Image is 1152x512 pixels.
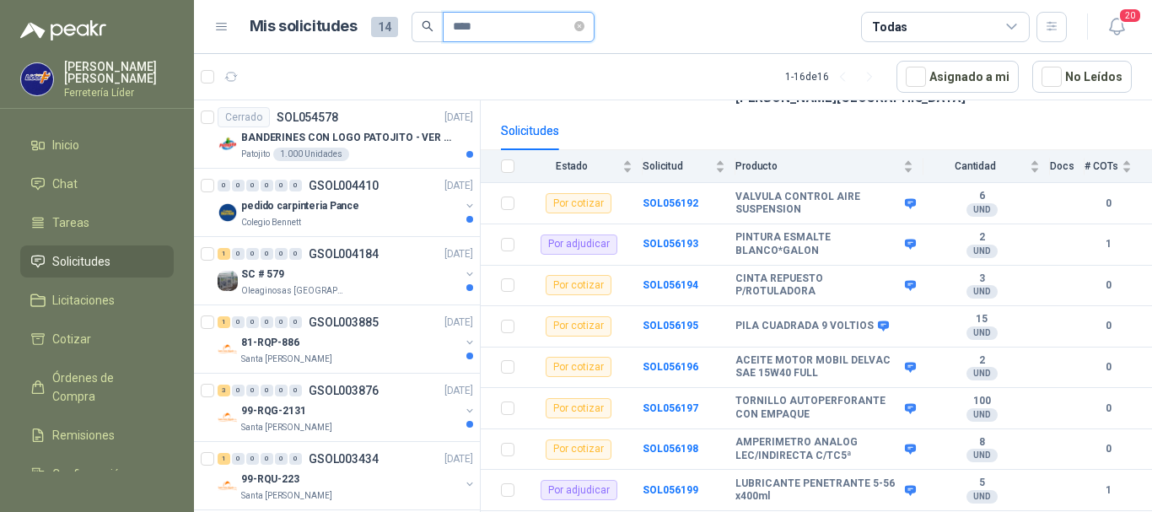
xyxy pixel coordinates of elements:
span: close-circle [574,21,584,31]
span: Configuración [52,465,127,483]
a: SOL056196 [643,361,698,373]
p: Colegio Bennett [241,216,301,229]
a: SOL056193 [643,238,698,250]
a: 1 0 0 0 0 0 GSOL004184[DATE] Company LogoSC # 579Oleaginosas [GEOGRAPHIC_DATA][PERSON_NAME] [218,244,476,298]
p: GSOL004184 [309,248,379,260]
div: 1 [218,316,230,328]
a: SOL056198 [643,443,698,455]
div: 0 [218,180,230,191]
a: SOL056195 [643,320,698,331]
a: Chat [20,168,174,200]
div: Por cotizar [546,316,611,337]
b: 0 [1085,278,1132,294]
b: 1 [1085,482,1132,499]
div: 0 [289,180,302,191]
div: Por cotizar [546,439,611,460]
div: 0 [232,248,245,260]
p: SC # 579 [241,267,284,283]
span: Chat [52,175,78,193]
b: PINTURA ESMALTE BLANCO*GALON [735,231,901,257]
div: Cerrado [218,107,270,127]
div: Solicitudes [501,121,559,140]
p: [PERSON_NAME] [PERSON_NAME] [64,61,174,84]
b: VALVULA CONTROL AIRE SUSPENSION [735,191,901,217]
div: UND [966,326,998,340]
a: Cotizar [20,323,174,355]
img: Company Logo [218,407,238,428]
div: 0 [246,248,259,260]
img: Company Logo [218,271,238,291]
a: Configuración [20,458,174,490]
div: 0 [246,385,259,396]
div: 0 [275,453,288,465]
a: Remisiones [20,419,174,451]
div: 0 [289,248,302,260]
p: pedido carpinteria Pance [241,198,359,214]
div: 0 [232,453,245,465]
p: [DATE] [444,383,473,399]
span: Remisiones [52,426,115,445]
span: Solicitudes [52,252,110,271]
div: 0 [232,180,245,191]
p: 99-RQG-2131 [241,403,306,419]
a: 3 0 0 0 0 0 GSOL003876[DATE] Company Logo99-RQG-2131Santa [PERSON_NAME] [218,380,476,434]
a: SOL056199 [643,484,698,496]
b: 1 [1085,236,1132,252]
p: SOL054578 [277,111,338,123]
div: UND [966,449,998,462]
b: 3 [923,272,1040,286]
div: UND [966,408,998,422]
div: 0 [289,385,302,396]
b: 6 [923,190,1040,203]
span: search [422,20,433,32]
b: AMPERIMETRO ANALOG LEC/INDIRECTA C/TC5ª [735,436,901,462]
span: 14 [371,17,398,37]
span: Cantidad [923,160,1026,172]
p: [DATE] [444,110,473,126]
div: 0 [232,316,245,328]
p: [DATE] [444,315,473,331]
div: 0 [275,180,288,191]
a: SOL056194 [643,279,698,291]
img: Logo peakr [20,20,106,40]
button: 20 [1101,12,1132,42]
span: Estado [525,160,619,172]
p: Patojito [241,148,270,161]
div: 0 [261,248,273,260]
p: Santa [PERSON_NAME] [241,421,332,434]
span: Inicio [52,136,79,154]
span: 20 [1118,8,1142,24]
img: Company Logo [218,134,238,154]
b: 0 [1085,441,1132,457]
div: Por cotizar [546,193,611,213]
span: Órdenes de Compra [52,369,158,406]
div: 0 [246,180,259,191]
div: Por adjudicar [541,234,617,255]
div: 3 [218,385,230,396]
a: Tareas [20,207,174,239]
img: Company Logo [218,339,238,359]
p: BANDERINES CON LOGO PATOJITO - VER DOC ADJUNTO [241,130,451,146]
p: [DATE] [444,451,473,467]
p: GSOL004410 [309,180,379,191]
img: Company Logo [218,202,238,223]
div: 0 [289,453,302,465]
div: UND [966,367,998,380]
p: GSOL003434 [309,453,379,465]
b: PILA CUADRADA 9 VOLTIOS [735,320,874,333]
span: Producto [735,160,900,172]
img: Company Logo [21,63,53,95]
div: 0 [261,316,273,328]
div: 0 [261,385,273,396]
p: [DATE] [444,178,473,194]
b: 8 [923,436,1040,450]
div: 0 [275,316,288,328]
p: Oleaginosas [GEOGRAPHIC_DATA][PERSON_NAME] [241,284,347,298]
th: Solicitud [643,150,735,183]
div: Por adjudicar [541,480,617,500]
span: Tareas [52,213,89,232]
a: 1 0 0 0 0 0 GSOL003885[DATE] Company Logo81-RQP-886Santa [PERSON_NAME] [218,312,476,366]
